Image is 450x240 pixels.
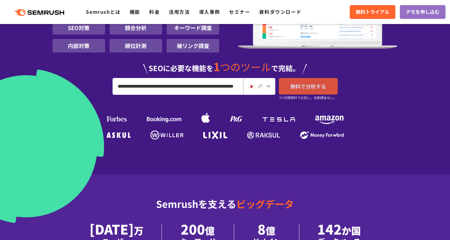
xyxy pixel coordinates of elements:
a: Semrushとは [86,8,120,15]
span: 1 [213,58,220,74]
span: 無料トライアル [356,8,389,16]
a: 機能 [130,8,140,15]
a: 無料で分析する [279,78,338,94]
span: 億 [266,223,275,237]
span: 無料で分析する [290,82,326,90]
a: 導入事例 [199,8,220,15]
span: デモを申し込む [406,8,439,16]
span: ビッグデータ [236,197,294,211]
span: 億 [205,223,215,237]
li: 内部対策 [53,39,105,52]
a: デモを申し込む [400,5,445,19]
a: 資料ダウンロード [259,8,301,15]
span: か国 [342,223,361,237]
a: 料金 [149,8,160,15]
li: SEO対策 [53,21,105,34]
li: 競合分析 [110,21,162,34]
div: SEOに必要な機能を [53,55,398,75]
li: 順位計測 [110,39,162,52]
input: URL、キーワードを入力してください [113,78,243,94]
small: ※7日間無料でお試し。自動課金なし。 [279,95,337,100]
span: つのツール [220,59,271,74]
a: 活用方法 [169,8,190,15]
li: 被リンク調査 [167,39,219,52]
a: セミナー [229,8,250,15]
span: JP [257,82,263,89]
div: Semrushを支える [53,193,398,224]
span: で完結。 [271,63,300,73]
li: キーワード調査 [167,21,219,34]
a: 無料トライアル [350,5,395,19]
